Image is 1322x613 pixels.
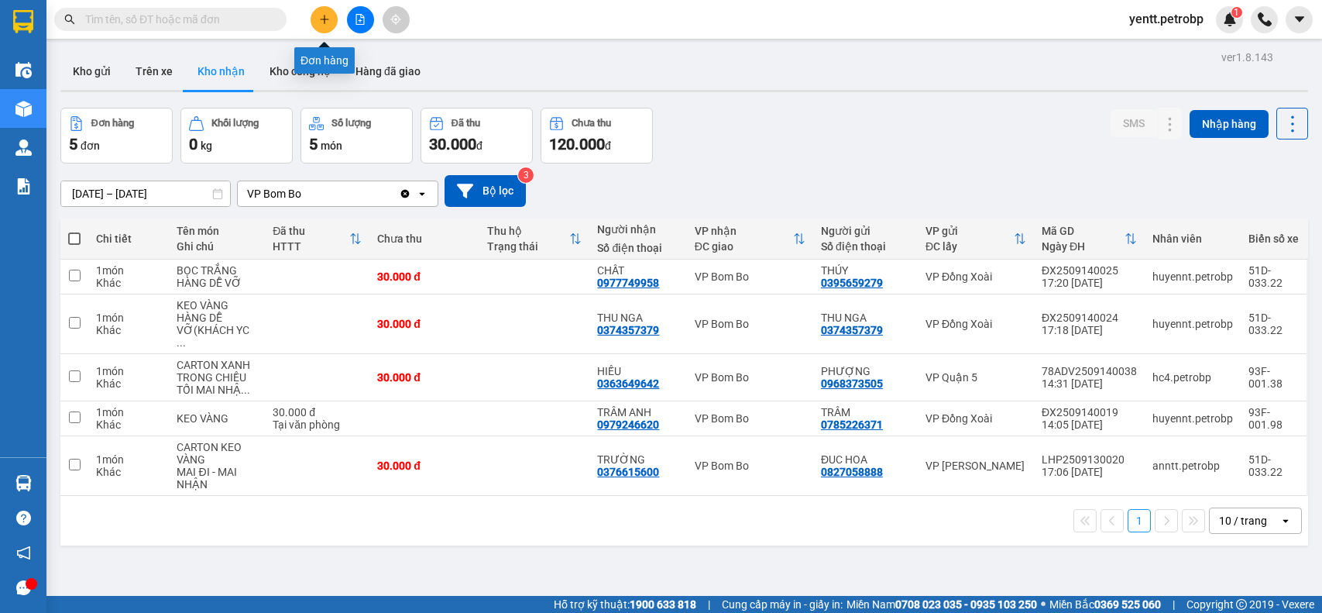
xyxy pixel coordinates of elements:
sup: 3 [518,167,534,183]
span: đ [605,139,611,152]
img: solution-icon [15,178,32,195]
div: 0374357379 [597,324,659,336]
div: anntt.petrobp [1152,460,1233,472]
div: VP Bom Bo [695,460,805,472]
span: ⚪️ [1041,601,1046,608]
img: warehouse-icon [15,475,32,491]
button: Kho gửi [60,53,123,90]
div: 0395659279 [821,277,883,289]
span: Miền Bắc [1049,596,1161,613]
span: ... [177,336,186,349]
strong: 0708 023 035 - 0935 103 250 [895,598,1037,611]
div: KEO VÀNG [177,299,257,312]
div: 14:05 [DATE] [1042,418,1137,431]
span: file-add [355,14,366,25]
div: ĐC lấy [925,240,1014,253]
div: ĐUC HOA [821,453,910,466]
div: 17:20 [DATE] [1042,277,1137,289]
div: 93F-001.38 [1248,365,1299,390]
div: 1 món [96,453,161,466]
div: Khác [96,324,161,336]
button: Nhập hàng [1190,110,1269,138]
div: 1 món [96,312,161,324]
div: Đã thu [273,225,349,237]
div: 51D-033.22 [1248,312,1299,336]
div: HTTT [273,240,349,253]
div: TRÂM [821,406,910,418]
th: Toggle SortBy [479,219,589,260]
span: 0 [189,135,197,153]
div: Biển số xe [1248,232,1299,245]
span: copyright [1236,599,1247,610]
button: plus [311,6,338,33]
span: đơn [81,139,100,152]
strong: 0369 525 060 [1094,598,1161,611]
button: Đơn hàng5đơn [60,108,173,164]
th: Toggle SortBy [918,219,1034,260]
span: Hỗ trợ kỹ thuật: [554,596,696,613]
div: Chưa thu [572,118,611,129]
th: Toggle SortBy [687,219,813,260]
span: plus [319,14,330,25]
div: 78ADV2509140038 [1042,365,1137,377]
button: Bộ lọc [445,175,526,207]
div: Khối lượng [211,118,259,129]
div: HÀNG DỄ VỠ(KHÁCH YC ĐỂ 1 SĐT) [177,312,257,349]
div: 1 món [96,406,161,418]
button: Khối lượng0kg [180,108,293,164]
div: 0376615600 [597,466,659,478]
div: 0979246620 [597,418,659,431]
button: Chưa thu120.000đ [541,108,653,164]
span: 30.000 [429,135,476,153]
div: 0363649642 [597,377,659,390]
div: TRONG CHIỀU TỐI MAI NHẬN HÀNG [177,371,257,396]
input: Selected VP Bom Bo. [303,186,304,201]
div: Số lượng [331,118,371,129]
span: message [16,580,31,595]
div: 0785226371 [821,418,883,431]
th: Toggle SortBy [265,219,369,260]
div: VP Bom Bo [695,318,805,330]
button: Trên xe [123,53,185,90]
svg: open [1279,515,1292,527]
img: warehouse-icon [15,62,32,78]
div: 51D-033.22 [1248,453,1299,478]
div: Chưa thu [377,232,472,245]
div: Người gửi [821,225,910,237]
span: 5 [69,135,77,153]
img: phone-icon [1258,12,1272,26]
sup: 1 [1231,7,1242,18]
div: 51D-033.22 [1248,264,1299,289]
span: aim [390,14,401,25]
div: THU NGA [821,312,910,324]
div: VP [PERSON_NAME] [925,460,1026,472]
span: Cung cấp máy in - giấy in: [722,596,843,613]
div: Số điện thoại [597,242,678,254]
div: VP Bom Bo [695,371,805,384]
div: Tên món [177,225,257,237]
div: 14:31 [DATE] [1042,377,1137,390]
div: ĐX2509140024 [1042,312,1137,324]
div: 0968373505 [821,377,883,390]
div: VP Đồng Xoài [925,412,1026,425]
div: 0374357379 [821,324,883,336]
span: 120.000 [549,135,605,153]
div: ĐC giao [695,240,793,253]
svg: open [416,188,428,200]
div: VP Bom Bo [247,186,301,201]
div: VP Bom Bo [695,270,805,283]
button: aim [383,6,410,33]
span: đ [476,139,482,152]
button: Số lượng5món [300,108,413,164]
div: Ghi chú [177,240,257,253]
div: 0827058888 [821,466,883,478]
div: 93F-001.98 [1248,406,1299,431]
button: 1 [1128,509,1151,532]
span: 1 [1234,7,1239,18]
div: 10 / trang [1219,513,1267,529]
div: TRƯỜNG [597,453,678,466]
div: Tại văn phòng [273,418,362,431]
div: huyennt.petrobp [1152,318,1233,330]
div: TRÂM ANH [597,406,678,418]
div: THU NGA [597,312,678,324]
